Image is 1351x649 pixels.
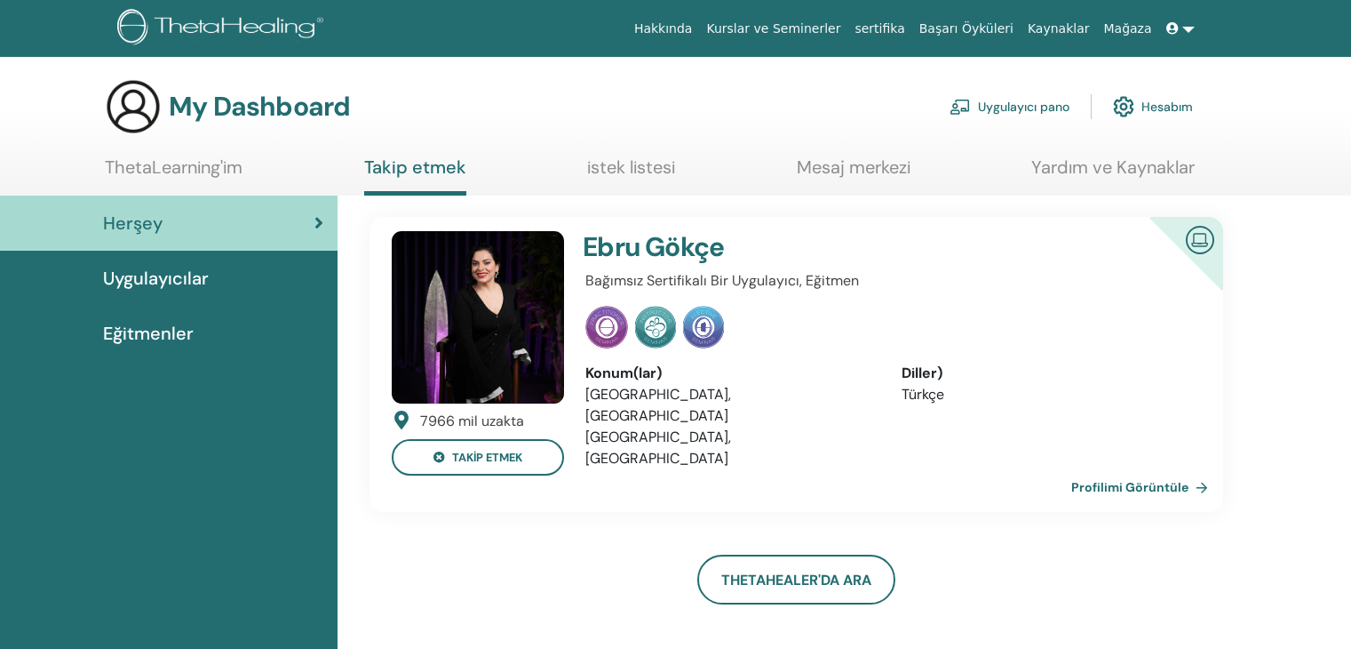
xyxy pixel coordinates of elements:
[1113,87,1193,126] a: Hesabım
[1031,156,1195,191] a: Yardım ve Kaynaklar
[583,231,1087,263] h4: Ebru Gökçe
[1021,12,1097,45] a: Kaynaklar
[1071,469,1215,505] a: Profilimi Görüntüle
[392,231,564,404] img: default.jpg
[585,427,874,469] li: [GEOGRAPHIC_DATA], [GEOGRAPHIC_DATA]
[587,156,675,191] a: istek listesi
[902,384,1190,405] li: Türkçe
[364,156,466,196] a: Takip etmek
[1113,92,1134,122] img: cog.svg
[105,156,242,191] a: ThetaLearning'im
[117,9,330,49] img: logo.png
[585,270,1190,292] p: Bağımsız Sertifikalı Bir Uygulayıcı, Eğitmen
[1121,217,1223,319] div: Sertifikalı Çevrimiçi Eğitmen
[697,555,895,605] a: ThetaHealer'da Ara
[699,12,847,45] a: Kurslar ve Seminerler
[392,439,564,476] button: takip etmek
[1096,12,1158,45] a: Mağaza
[103,320,194,347] span: Eğitmenler
[169,91,350,123] h3: My Dashboard
[847,12,911,45] a: sertifika
[627,12,700,45] a: Hakkında
[912,12,1021,45] a: Başarı Öyküleri
[585,384,874,427] li: [GEOGRAPHIC_DATA], [GEOGRAPHIC_DATA]
[1179,219,1221,259] img: Sertifikalı Çevrimiçi Eğitmen
[950,99,971,115] img: chalkboard-teacher.svg
[950,87,1069,126] a: Uygulayıcı pano
[105,78,162,135] img: generic-user-icon.jpg
[103,210,163,236] span: Herşey
[103,265,209,292] span: Uygulayıcılar
[420,411,524,432] div: 7966 mil uzakta
[585,363,874,384] div: Konum(lar)
[902,363,1190,384] div: Diller)
[797,156,910,191] a: Mesaj merkezi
